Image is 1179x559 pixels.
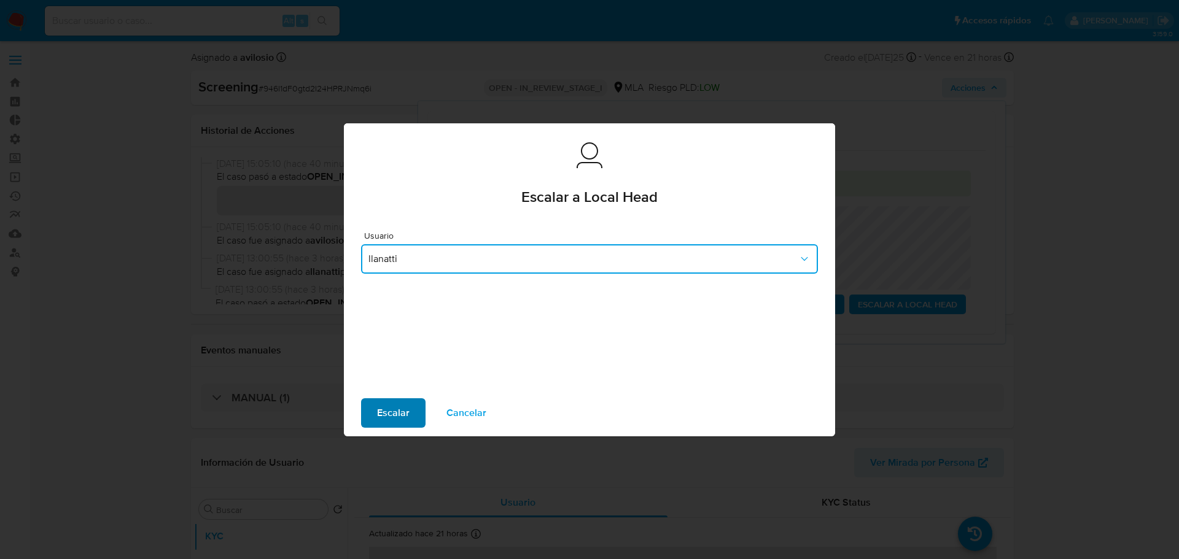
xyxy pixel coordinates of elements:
[521,190,658,204] span: Escalar a Local Head
[361,244,818,274] button: llanatti
[364,231,821,240] span: Usuario
[377,399,410,426] span: Escalar
[430,398,502,428] button: Cancelar
[368,253,798,265] span: llanatti
[446,399,486,426] span: Cancelar
[361,398,426,428] button: Escalar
